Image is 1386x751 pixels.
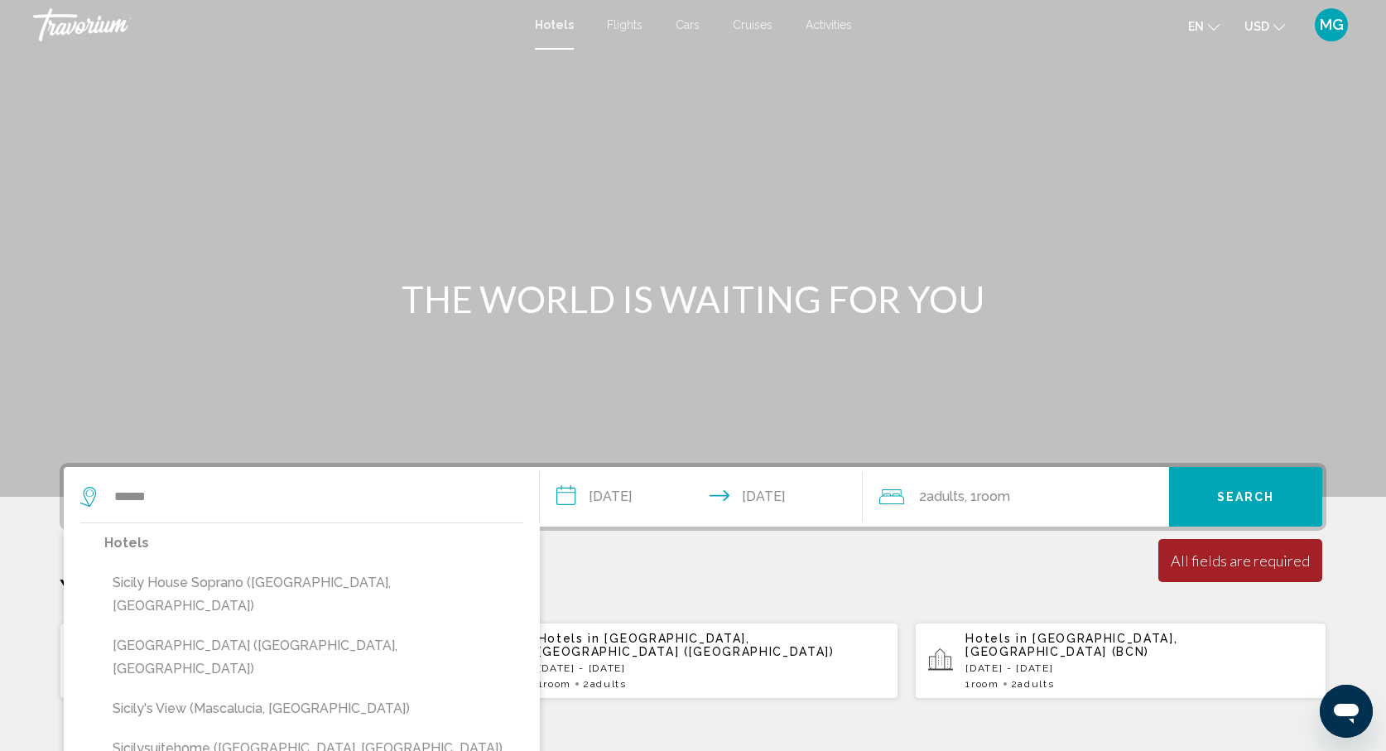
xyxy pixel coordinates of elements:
[535,18,574,31] a: Hotels
[1320,685,1373,738] iframe: Button to launch messaging window
[1018,678,1054,690] span: Adults
[965,678,999,690] span: 1
[1171,551,1310,570] div: All fields are required
[806,18,852,31] a: Activities
[1244,14,1285,38] button: Change currency
[33,8,518,41] a: Travorium
[543,678,571,690] span: Room
[863,467,1169,527] button: Travelers: 2 adults, 0 children
[540,467,863,527] button: Check-in date: Aug 27, 2025 Check-out date: Sep 5, 2025
[64,467,1322,527] div: Search widget
[583,678,627,690] span: 2
[971,678,999,690] span: Room
[1011,678,1055,690] span: 2
[104,693,523,725] button: Sicily's View (Mascalucia, [GEOGRAPHIC_DATA])
[733,18,772,31] a: Cruises
[1244,20,1269,33] span: USD
[104,630,523,685] button: [GEOGRAPHIC_DATA] ([GEOGRAPHIC_DATA], [GEOGRAPHIC_DATA])
[965,662,1313,674] p: [DATE] - [DATE]
[1188,20,1204,33] span: en
[1310,7,1353,42] button: User Menu
[590,678,627,690] span: Adults
[1217,491,1275,504] span: Search
[919,485,965,508] span: 2
[1169,467,1322,527] button: Search
[607,18,642,31] a: Flights
[1320,17,1344,33] span: MG
[965,485,1010,508] span: , 1
[676,18,700,31] a: Cars
[915,622,1326,700] button: Hotels in [GEOGRAPHIC_DATA], [GEOGRAPHIC_DATA] (BCN)[DATE] - [DATE]1Room2Adults
[538,662,886,674] p: [DATE] - [DATE]
[488,622,899,700] button: Hotels in [GEOGRAPHIC_DATA], [GEOGRAPHIC_DATA] ([GEOGRAPHIC_DATA])[DATE] - [DATE]1Room2Adults
[538,632,600,645] span: Hotels in
[104,532,523,555] p: Hotels
[926,489,965,504] span: Adults
[965,632,1027,645] span: Hotels in
[1188,14,1220,38] button: Change language
[977,489,1010,504] span: Room
[383,277,1003,320] h1: THE WORLD IS WAITING FOR YOU
[538,632,835,658] span: [GEOGRAPHIC_DATA], [GEOGRAPHIC_DATA] ([GEOGRAPHIC_DATA])
[104,567,523,622] button: Sicily House Soprano ([GEOGRAPHIC_DATA], [GEOGRAPHIC_DATA])
[538,678,571,690] span: 1
[60,572,1326,605] p: Your Recent Searches
[965,632,1177,658] span: [GEOGRAPHIC_DATA], [GEOGRAPHIC_DATA] (BCN)
[60,622,471,700] button: Hotels in [GEOGRAPHIC_DATA], [GEOGRAPHIC_DATA] (PMO)[DATE] - [DATE]1Room2Adults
